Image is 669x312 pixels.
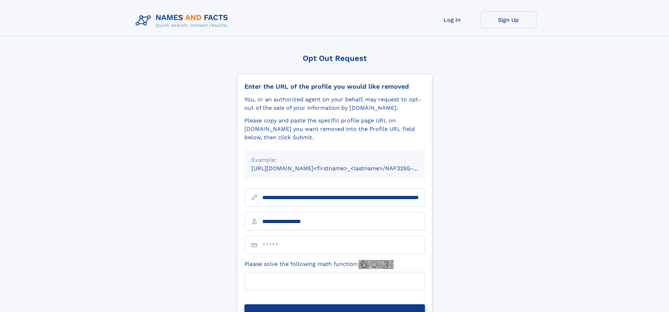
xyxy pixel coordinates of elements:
[424,11,480,28] a: Log In
[251,165,438,172] small: [URL][DOMAIN_NAME]<firstname>_<lastname>/NAF325G-xxxxxxxx
[244,95,425,112] div: You, or an authorized agent on your behalf, may request to opt-out of the sale of your informatio...
[237,54,432,63] div: Opt Out Request
[480,11,537,28] a: Sign Up
[251,156,418,164] div: Example:
[244,260,394,269] label: Please solve the following math function:
[133,11,234,30] img: Logo Names and Facts
[244,83,425,90] div: Enter the URL of the profile you would like removed
[244,116,425,142] div: Please copy and paste the specific profile page URL on [DOMAIN_NAME] you want removed into the Pr...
